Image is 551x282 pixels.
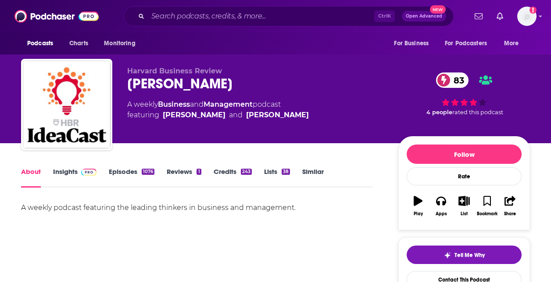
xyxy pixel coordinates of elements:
span: New [430,5,446,14]
a: Credits243 [214,167,252,188]
span: Podcasts [27,37,53,50]
input: Search podcasts, credits, & more... [148,9,374,23]
button: open menu [98,35,147,52]
div: 83 4 peoplerated this podcast [398,67,530,121]
button: Follow [407,145,522,164]
a: Similar [302,167,324,188]
svg: Add a profile image [530,7,537,14]
a: Alison Beard [163,110,225,120]
a: Management [204,100,253,108]
a: 83 [436,72,469,88]
a: About [21,167,41,188]
div: Search podcasts, credits, & more... [124,6,454,26]
span: Tell Me Why [454,252,485,259]
span: More [504,37,519,50]
span: and [229,110,243,120]
span: 83 [445,72,469,88]
div: A weekly podcast [127,99,309,120]
img: tell me why sparkle [444,252,451,259]
button: Show profile menu [517,7,537,26]
button: open menu [388,35,440,52]
a: Episodes1076 [109,167,154,188]
div: 1 [197,169,201,175]
div: 38 [282,169,290,175]
span: For Business [394,37,429,50]
button: Apps [429,190,452,222]
span: rated this podcast [452,109,503,116]
div: Play [414,211,423,217]
div: Rate [407,167,522,185]
a: Charts [64,35,93,52]
div: Share [504,211,516,217]
span: For Podcasters [445,37,487,50]
img: HBR IdeaCast [23,61,111,148]
span: featuring [127,110,309,120]
img: Podchaser - Follow, Share and Rate Podcasts [14,8,99,25]
span: Monitoring [104,37,135,50]
button: open menu [498,35,530,52]
button: open menu [439,35,500,52]
button: Share [499,190,522,222]
div: A weekly podcast featuring the leading thinkers in business and management. [21,202,373,214]
a: Show notifications dropdown [471,9,486,24]
button: Play [407,190,429,222]
span: Charts [69,37,88,50]
a: Show notifications dropdown [493,9,507,24]
div: Bookmark [477,211,497,217]
a: Curt Nickisch [246,110,309,120]
span: and [190,100,204,108]
div: List [461,211,468,217]
a: Reviews1 [167,167,201,188]
span: Open Advanced [406,14,442,18]
div: 243 [241,169,252,175]
button: open menu [21,35,64,52]
span: 4 people [426,109,452,116]
button: Open AdvancedNew [402,11,446,22]
div: Apps [436,211,447,217]
div: 1076 [142,169,154,175]
button: Bookmark [476,190,498,222]
img: User Profile [517,7,537,26]
button: List [453,190,476,222]
a: Business [158,100,190,108]
a: Lists38 [264,167,290,188]
span: Logged in as eseto [517,7,537,26]
button: tell me why sparkleTell Me Why [407,246,522,264]
span: Harvard Business Review [127,67,222,75]
img: Podchaser Pro [81,169,97,176]
a: InsightsPodchaser Pro [53,167,97,188]
span: Ctrl K [374,11,395,22]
